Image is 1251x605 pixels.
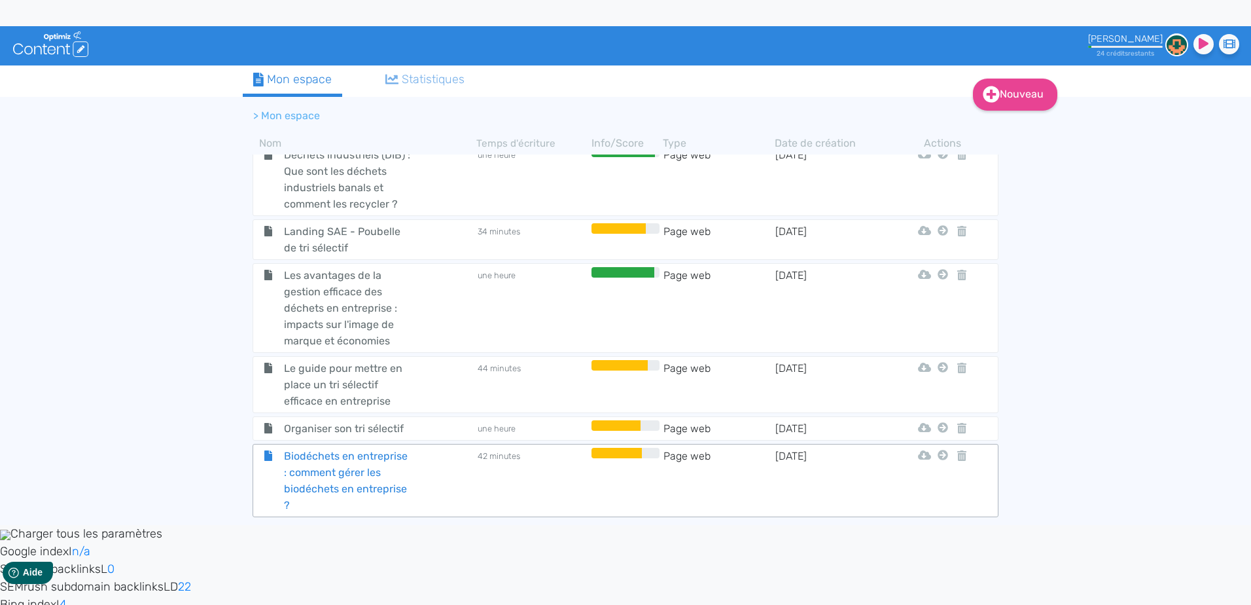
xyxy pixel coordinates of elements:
[253,71,332,88] div: Mon espace
[164,579,178,594] span: LD
[934,136,951,151] th: Actions
[476,448,588,513] td: 42 minutes
[1088,33,1163,45] div: [PERSON_NAME]
[274,147,421,212] span: Déchets industriels (DIB) : Que sont les déchets industriels banals et comment les recycler ?
[775,147,887,212] td: [DATE]
[178,579,191,594] a: 22
[1125,49,1128,58] span: s
[274,360,421,409] span: Le guide pour mettre en place un tri sélectif efficace en entreprise
[253,136,476,151] th: Nom
[274,267,421,349] span: Les avantages de la gestion efficace des déchets en entreprise : impacts sur l'image de marque et...
[72,544,90,559] a: n/a
[775,360,887,409] td: [DATE]
[476,267,588,349] td: une heure
[69,544,72,559] span: I
[476,223,588,256] td: 34 minutes
[775,223,887,256] td: [DATE]
[775,136,887,151] th: Date de création
[274,420,421,437] span: Organiser son tri sélectif
[663,223,775,256] td: Page web
[243,65,342,97] a: Mon espace
[1151,49,1154,58] span: s
[663,147,775,212] td: Page web
[775,267,887,349] td: [DATE]
[588,136,663,151] th: Info/Score
[476,147,588,212] td: une heure
[10,526,162,541] span: Charger tous les paramètres
[663,136,775,151] th: Type
[476,420,588,437] td: une heure
[375,65,476,94] a: Statistiques
[274,223,421,256] span: Landing SAE - Poubelle de tri sélectif
[663,448,775,513] td: Page web
[973,79,1057,111] a: Nouveau
[101,562,107,576] span: L
[663,267,775,349] td: Page web
[274,448,421,513] span: Biodéchets en entreprise : comment gérer les biodéchets en entreprise ?
[243,100,897,132] nav: breadcrumb
[476,360,588,409] td: 44 minutes
[253,108,320,124] li: > Mon espace
[1097,49,1154,58] small: 24 crédit restant
[107,562,115,576] a: 0
[775,420,887,437] td: [DATE]
[663,360,775,409] td: Page web
[775,448,887,513] td: [DATE]
[663,420,775,437] td: Page web
[1165,33,1188,56] img: 9e1f83979ed481a10b9378a5bbf7f946
[476,136,588,151] th: Temps d'écriture
[385,71,465,88] div: Statistiques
